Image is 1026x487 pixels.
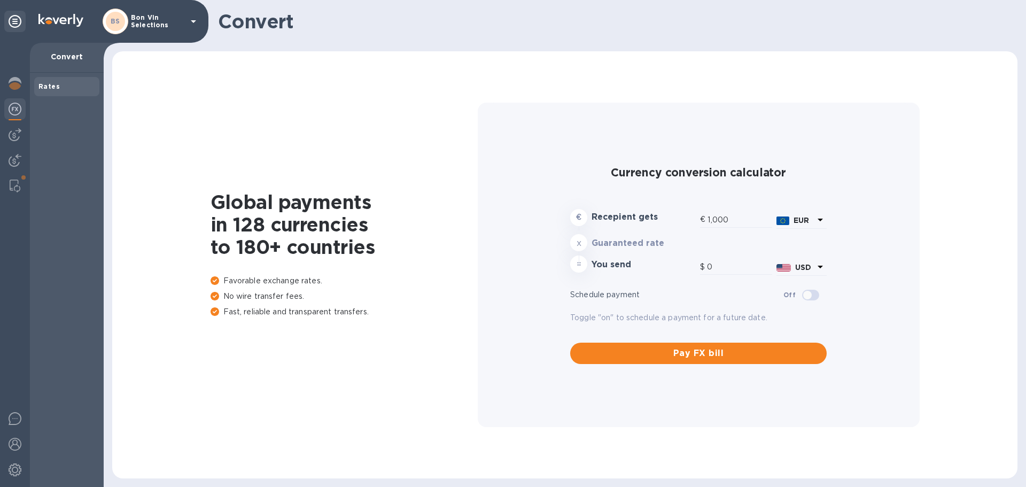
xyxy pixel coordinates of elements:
h3: Guaranteed rate [592,238,696,249]
div: Unpin categories [4,11,26,32]
div: = [570,256,587,273]
h1: Convert [218,10,1009,33]
p: No wire transfer fees. [211,291,478,302]
p: Schedule payment [570,289,783,300]
button: Pay FX bill [570,343,827,364]
img: USD [776,264,791,272]
p: Toggle "on" to schedule a payment for a future date. [570,312,827,323]
div: $ [700,259,707,275]
b: BS [111,17,120,25]
strong: € [576,213,581,221]
b: Off [783,291,796,299]
p: Bon Vin Selections [131,14,184,29]
h3: Recepient gets [592,212,696,222]
p: Favorable exchange rates. [211,275,478,287]
b: USD [795,263,811,272]
input: Amount [707,259,772,275]
img: Logo [38,14,83,27]
div: € [700,212,708,228]
b: Rates [38,82,60,90]
img: Foreign exchange [9,103,21,115]
h3: You send [592,260,696,270]
div: x [570,234,587,251]
h1: Global payments in 128 currencies to 180+ countries [211,191,478,258]
input: Amount [708,212,772,228]
h2: Currency conversion calculator [570,166,827,179]
p: Convert [38,51,95,62]
span: Pay FX bill [579,347,818,360]
p: Fast, reliable and transparent transfers. [211,306,478,318]
b: EUR [794,216,809,225]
